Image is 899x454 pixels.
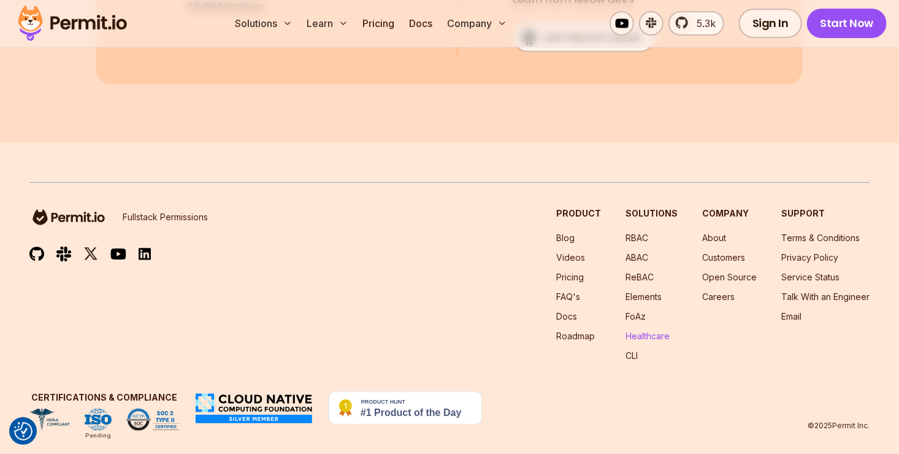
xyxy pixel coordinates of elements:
[739,9,802,38] a: Sign In
[781,207,870,220] h3: Support
[83,246,98,261] img: twitter
[625,207,678,220] h3: Solutions
[781,291,870,302] a: Talk With an Engineer
[110,247,126,261] img: youtube
[12,2,132,44] img: Permit logo
[123,211,208,223] p: Fullstack Permissions
[14,422,33,441] button: Consent Preferences
[443,11,512,36] button: Company
[625,311,646,321] a: FoAz
[85,409,112,431] img: ISO
[29,247,44,262] img: github
[139,247,151,261] img: linkedin
[781,311,801,321] a: Email
[29,409,70,431] img: HIPAA
[781,272,840,282] a: Service Status
[808,421,870,431] p: © 2025 Permit Inc.
[56,245,71,262] img: slack
[85,431,111,441] div: Pending
[625,331,670,341] a: Healthcare
[126,409,179,431] img: SOC
[781,233,860,243] a: Terms & Conditions
[689,16,716,31] span: 5.3k
[702,272,757,282] a: Open Source
[556,233,575,243] a: Blog
[358,11,400,36] a: Pricing
[668,11,724,36] a: 5.3k
[302,11,353,36] button: Learn
[556,291,580,302] a: FAQ's
[556,311,577,321] a: Docs
[702,291,735,302] a: Careers
[329,391,482,425] img: Permit.io - Never build permissions again | Product Hunt
[29,391,179,404] h3: Certifications & Compliance
[556,207,601,220] h3: Product
[781,252,838,263] a: Privacy Policy
[405,11,438,36] a: Docs
[625,350,638,361] a: CLI
[556,252,585,263] a: Videos
[556,272,584,282] a: Pricing
[702,207,757,220] h3: Company
[556,331,595,341] a: Roadmap
[702,252,745,263] a: Customers
[702,233,726,243] a: About
[625,272,654,282] a: ReBAC
[625,252,648,263] a: ABAC
[625,291,662,302] a: Elements
[231,11,297,36] button: Solutions
[625,233,648,243] a: RBAC
[807,9,887,38] a: Start Now
[29,207,108,227] img: logo
[14,422,33,441] img: Revisit consent button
